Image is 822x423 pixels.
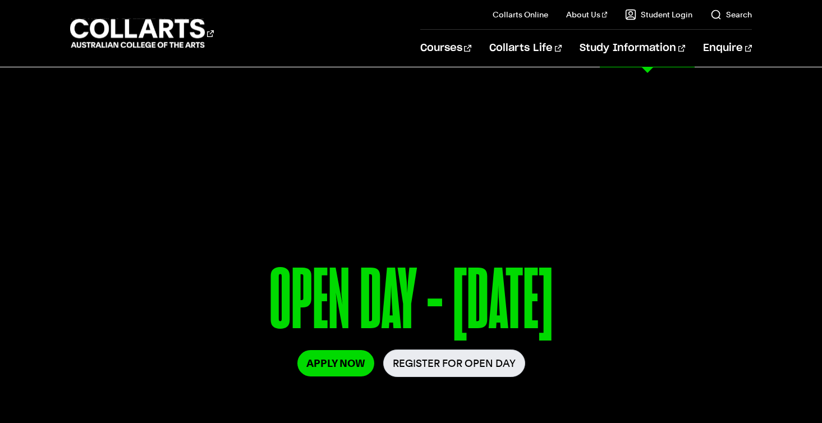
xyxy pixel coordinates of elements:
[710,9,752,20] a: Search
[493,9,548,20] a: Collarts Online
[70,17,214,49] div: Go to homepage
[383,350,525,377] a: Register for Open Day
[625,9,692,20] a: Student Login
[297,350,374,376] a: Apply Now
[420,30,471,67] a: Courses
[77,257,745,350] p: OPEN DAY - [DATE]
[580,30,685,67] a: Study Information
[566,9,608,20] a: About Us
[703,30,752,67] a: Enquire
[489,30,562,67] a: Collarts Life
